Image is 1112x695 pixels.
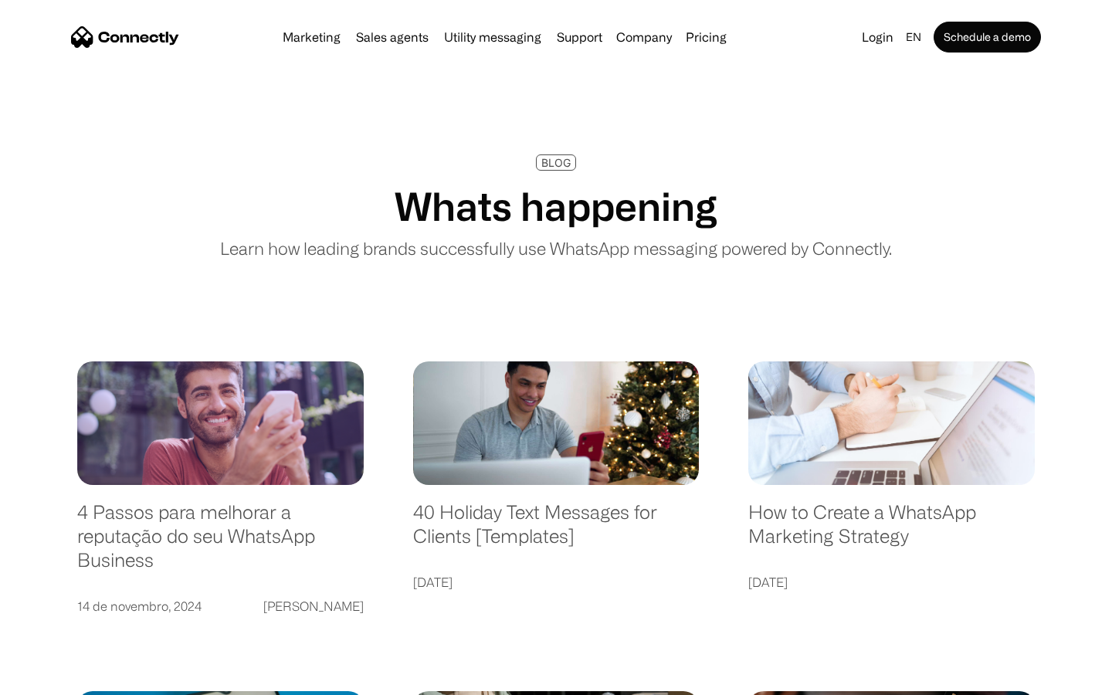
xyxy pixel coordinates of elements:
div: [DATE] [413,571,453,593]
div: [DATE] [748,571,788,593]
a: Sales agents [350,31,435,43]
h1: Whats happening [395,183,717,229]
aside: Language selected: English [15,668,93,690]
div: BLOG [541,157,571,168]
p: Learn how leading brands successfully use WhatsApp messaging powered by Connectly. [220,236,892,261]
a: Schedule a demo [934,22,1041,53]
div: Company [616,26,672,48]
a: Utility messaging [438,31,548,43]
a: 40 Holiday Text Messages for Clients [Templates] [413,500,700,563]
a: Pricing [680,31,733,43]
a: Marketing [276,31,347,43]
div: en [906,26,921,48]
a: Support [551,31,609,43]
ul: Language list [31,668,93,690]
div: 14 de novembro, 2024 [77,595,202,617]
a: How to Create a WhatsApp Marketing Strategy [748,500,1035,563]
a: Login [856,26,900,48]
div: [PERSON_NAME] [263,595,364,617]
a: 4 Passos para melhorar a reputação do seu WhatsApp Business [77,500,364,587]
